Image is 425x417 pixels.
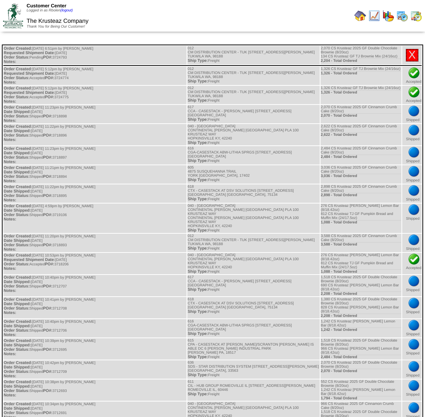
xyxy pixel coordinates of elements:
span: PO#: [43,155,53,160]
span: PO#: [43,213,53,217]
td: 1,242 CS Krusteaz [PERSON_NAME] Lemon Bar (8/18.42oz) [320,319,402,338]
td: 616 CGA-CASESTACK ABW-LITHIA SPRGS [STREET_ADDRESS] [GEOGRAPHIC_DATA] Freight [187,146,320,165]
td: 012 CM DISTRIBUTION CENTER - TUK [STREET_ADDRESS][PERSON_NAME] TUKWILA WA, 98188 Freight [187,234,320,252]
td: 616 CGA-CASESTACK ABW-LITHIA SPRGS [STREET_ADDRESS] [GEOGRAPHIC_DATA] Freight [187,319,320,338]
span: Ship Type: [188,269,208,274]
img: bluedot.png [408,380,420,392]
td: Shipped [402,338,422,360]
span: PO#: [43,114,53,119]
td: 2,070 CS Krusteaz 2025 GF Double Chocolate Brownie (8/20oz) 134 CS Krusteaz GF TJ Brownie Mix (24... [320,46,402,64]
span: Ship Type: [188,246,208,251]
span: Ship Type: [188,117,208,122]
span: Order Created: [4,319,32,324]
span: Requested Shipment Date: [4,91,55,95]
span: Date Shipped: [4,365,31,370]
img: bluedot.png [408,185,420,197]
td: 3,588 CS Krusteaz 2025 GF Cinnamon Crumb Cake (8/20oz) [320,234,402,252]
img: bluedot.png [408,105,420,117]
div: 2,204 - Total Ordered [321,59,401,63]
span: Ship Type: [188,178,208,182]
a: (logout) [60,8,73,13]
td: 617 CCA - CASESTACK - [PERSON_NAME] [STREET_ADDRESS] [GEOGRAPHIC_DATA] Freight [187,105,320,123]
img: check.png [408,253,420,265]
td: 552 CS Krusteaz 2025 GF Double Chocolate Brownie (8/20oz) 1,242 CS Krusteaz [PERSON_NAME] Lemon B... [320,379,402,401]
span: Ship Type: [188,355,208,359]
span: PO#: [43,370,53,374]
td: [DATE] 6:51pm by [PERSON_NAME] [DATE] Pending 3724793 [3,46,187,64]
span: PO#: [43,306,53,311]
td: 2,070 CS Krusteaz 2025 GF Cinnamon Crumb Cake (8/20oz) [320,105,402,123]
span: Notes: [4,311,16,315]
span: Order Status: [4,370,29,374]
td: 2,070 CS Krusteaz 2025 GF Double Chocolate Brownie (8/20oz) [320,360,402,379]
span: Notes: [4,374,16,378]
span: Customer Center [26,3,66,8]
span: Date Shipped: [4,384,31,389]
td: 276 CS Krusteaz [PERSON_NAME] Lemon Bar (8/18.42oz) 812 CS Krusteaz TJ GF Pumpkin Bread and Muffi... [320,253,402,274]
span: Order Created: [4,380,32,384]
span: Requested Shipment Date: [4,258,55,262]
span: PO#: [43,328,53,333]
span: Notes: [4,160,16,164]
span: Order Created: [4,339,32,343]
span: PO#: [43,174,53,179]
td: Shipped [402,184,422,203]
span: Date Shipped: [4,110,31,114]
span: Date Shipped: [4,208,31,213]
span: Order Status: [4,306,29,311]
td: [DATE] 11:22pm by [PERSON_NAME] [DATE] Shipped 3718895 [3,184,187,203]
span: Notes: [4,119,16,123]
td: [DATE] 4:59pm by [PERSON_NAME] [DATE] Shipped 3719106 [3,204,187,233]
span: Order Created: [4,185,32,189]
td: 2,622 CS Krusteaz 2025 GF Cinnamon Crumb Cake (8/20oz) [320,124,402,145]
div: 1,326 - Total Ordered [321,71,401,75]
span: Order Created: [4,275,32,280]
span: The Krusteaz Company [26,18,88,24]
span: PO#: [43,284,53,289]
span: Date Shipped: [4,189,31,194]
div: 2,208 - Total Ordered [321,314,401,318]
span: Order Status: [4,95,29,99]
span: Requested Shipment Date: [4,71,55,76]
span: Order Status: [4,328,29,333]
img: bluedot.png [408,124,420,136]
span: Order Created: [4,46,32,51]
span: Notes: [4,333,16,337]
img: bluedot.png [408,275,420,287]
span: Notes: [4,352,16,356]
span: Order Created: [4,146,32,151]
img: bluedot.png [408,361,420,372]
span: Requested Shipment Date: [4,51,55,55]
td: [DATE] 10:42pm by [PERSON_NAME] [DATE] Shipped 3712709 [3,360,187,379]
td: Accepted [402,67,422,85]
span: Notes: [4,80,16,85]
span: Notes: [4,217,16,222]
span: Date Shipped: [4,343,31,347]
span: Notes: [4,99,16,104]
span: PO#: [43,347,53,352]
span: PO#: [43,411,53,415]
span: Order Created: [4,253,32,258]
td: 617 CCA - CASESTACK - [PERSON_NAME] [STREET_ADDRESS] [GEOGRAPHIC_DATA] Freight [187,275,320,296]
span: Date Shipped: [4,170,31,174]
span: Notes: [4,247,16,252]
td: [DATE] 10:40pm by [PERSON_NAME] [DATE] Shipped 3712706 [3,319,187,338]
img: home.gif [354,10,366,22]
span: Date Shipped: [4,406,31,411]
td: [DATE] 11:22pm by [PERSON_NAME] [DATE] Shipped 3718896 [3,124,187,145]
span: Ship Type: [188,79,208,84]
img: bluedot.png [408,166,420,177]
span: Logged in as Rbolen [26,8,73,13]
td: [DATE] 11:23pm by [PERSON_NAME] [DATE] Shipped 3718898 [3,105,187,123]
span: Thank You for Being Our Customer! [26,25,85,29]
td: Accepted [402,253,422,274]
span: Order Created: [4,361,32,365]
img: check.png [408,67,420,79]
td: [DATE] 10:40pm by [PERSON_NAME] [DATE] Shipped 3712707 [3,275,187,296]
span: Order Created: [4,86,32,91]
td: 040 - [GEOGRAPHIC_DATA] CONTINENTAL [PERSON_NAME] [GEOGRAPHIC_DATA] PLA 100 KRUSTEAZ WAY HOPKINSV... [187,124,320,145]
span: Order Status: [4,347,29,352]
td: 615 CPA - CASESTACK AT [PERSON_NAME]/SCRANTON [PERSON_NAME] IS ABLE DC 6 [PERSON_NAME] INDUSTRIAL... [187,338,320,360]
span: Order Status: [4,243,29,247]
div: 1,794 - Total Ordered [321,396,401,400]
